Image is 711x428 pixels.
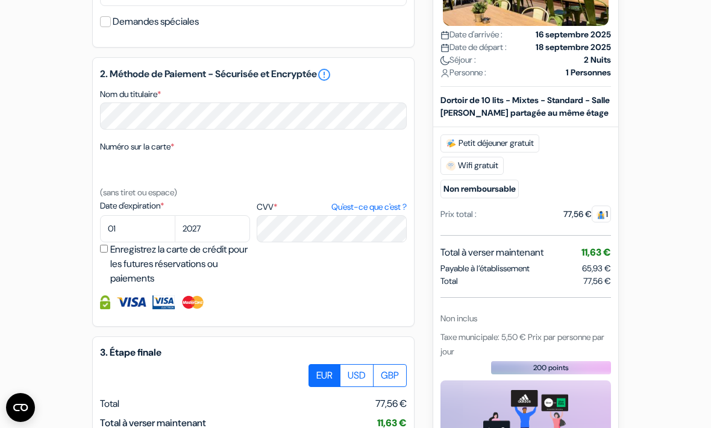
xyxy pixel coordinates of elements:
[566,66,611,79] strong: 1 Personnes
[440,54,476,66] span: Séjour :
[440,31,449,40] img: calendar.svg
[597,210,606,219] img: guest.svg
[110,242,254,286] label: Enregistrez la carte de crédit pour les futures réservations ou paiements
[536,41,611,54] strong: 18 septembre 2025
[309,364,407,387] div: Basic radio toggle button group
[100,200,250,212] label: Date d'expiration
[533,362,569,373] span: 200 points
[536,28,611,41] strong: 16 septembre 2025
[440,28,503,41] span: Date d'arrivée :
[440,66,486,79] span: Personne :
[440,312,611,325] div: Non inclus
[100,88,161,101] label: Nom du titulaire
[100,295,110,309] img: Information de carte de crédit entièrement encryptée et sécurisée
[152,295,174,309] img: Visa Electron
[440,157,504,175] span: Wifi gratuit
[582,263,611,274] span: 65,93 €
[446,139,456,148] img: free_breakfast.svg
[440,41,507,54] span: Date de départ :
[440,56,449,65] img: moon.svg
[373,364,407,387] label: GBP
[440,180,519,198] small: Non remboursable
[440,69,449,78] img: user_icon.svg
[446,161,456,171] img: free_wifi.svg
[440,332,604,357] span: Taxe municipale: 5,50 € Prix par personne par jour
[100,140,174,153] label: Numéro sur la carte
[331,201,407,213] a: Qu'est-ce que c'est ?
[100,68,407,82] h5: 2. Méthode de Paiement - Sécurisée et Encryptée
[581,246,611,259] span: 11,63 €
[584,54,611,66] strong: 2 Nuits
[375,397,407,411] span: 77,56 €
[440,95,610,118] b: Dortoir de 10 lits - Mixtes - Standard - Salle [PERSON_NAME] partagée au même étage
[440,245,543,260] span: Total à verser maintenant
[100,347,407,358] h5: 3. Étape finale
[181,295,205,309] img: Master Card
[317,68,331,82] a: error_outline
[592,206,611,222] span: 1
[309,364,340,387] label: EUR
[440,275,458,288] span: Total
[340,364,374,387] label: USD
[440,208,477,221] div: Prix total :
[100,187,177,198] small: (sans tiret ou espace)
[116,295,146,309] img: Visa
[440,43,449,52] img: calendar.svg
[440,134,539,153] span: Petit déjeuner gratuit
[257,201,407,213] label: CVV
[440,262,530,275] span: Payable à l’établissement
[6,393,35,422] button: Open CMP widget
[583,275,611,288] span: 77,56 €
[100,397,119,410] span: Total
[563,208,611,221] div: 77,56 €
[113,13,199,30] label: Demandes spéciales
